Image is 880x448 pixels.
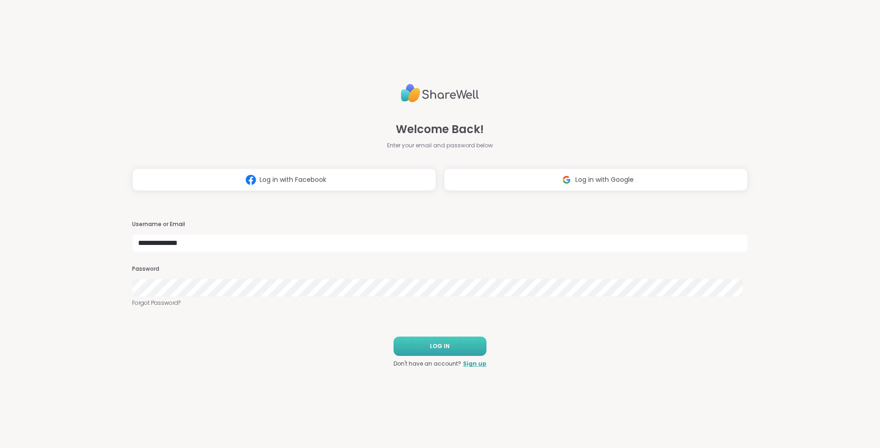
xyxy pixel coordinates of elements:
[132,265,748,273] h3: Password
[260,175,326,185] span: Log in with Facebook
[430,342,450,350] span: LOG IN
[242,171,260,188] img: ShareWell Logomark
[396,121,484,138] span: Welcome Back!
[132,221,748,228] h3: Username or Email
[132,168,436,191] button: Log in with Facebook
[132,299,748,307] a: Forgot Password?
[387,141,493,150] span: Enter your email and password below
[394,337,486,356] button: LOG IN
[401,80,479,106] img: ShareWell Logo
[394,360,461,368] span: Don't have an account?
[575,175,634,185] span: Log in with Google
[463,360,486,368] a: Sign up
[558,171,575,188] img: ShareWell Logomark
[444,168,748,191] button: Log in with Google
